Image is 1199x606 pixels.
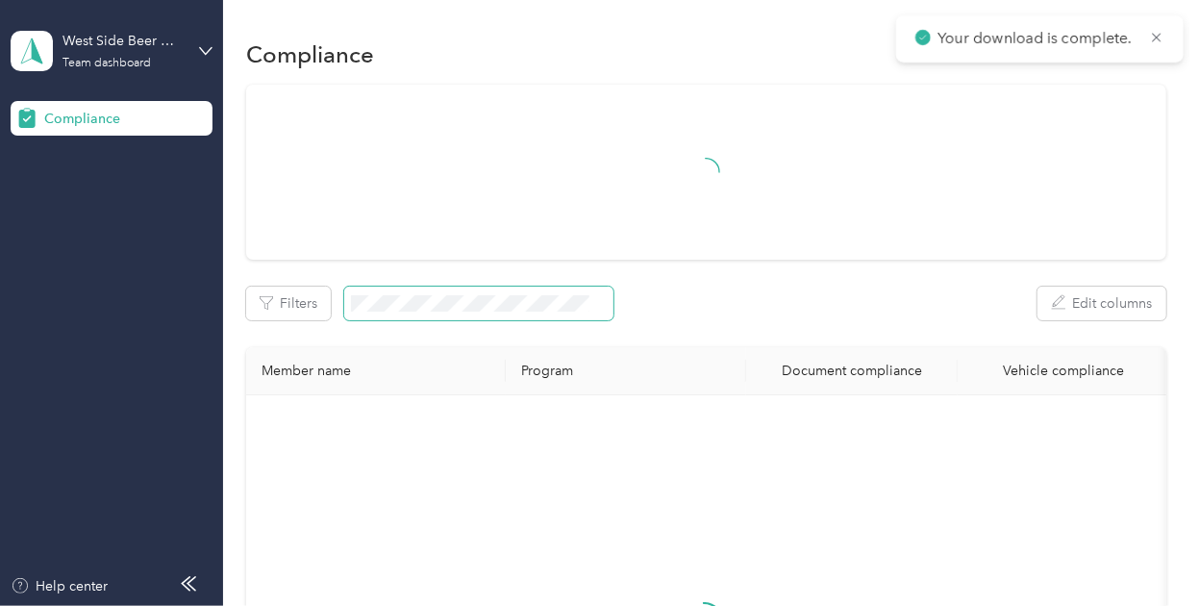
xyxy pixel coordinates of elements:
[62,31,183,51] div: West Side Beer Distributing
[762,363,942,379] div: Document compliance
[62,58,151,69] div: Team dashboard
[246,44,374,64] h1: Compliance
[937,27,1136,51] p: Your download is complete.
[11,576,109,596] button: Help center
[246,287,331,320] button: Filters
[1037,287,1166,320] button: Edit columns
[973,363,1154,379] div: Vehicle compliance
[1091,498,1199,606] iframe: Everlance-gr Chat Button Frame
[506,347,746,395] th: Program
[246,347,506,395] th: Member name
[44,109,120,129] span: Compliance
